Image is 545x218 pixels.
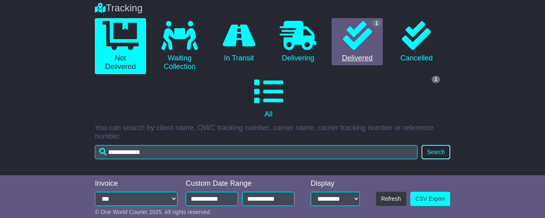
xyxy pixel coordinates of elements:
div: Display [311,179,360,188]
a: In Transit [213,18,265,66]
div: Invoice [95,179,177,188]
a: Not Delivered [95,18,146,74]
a: 1 Delivered [332,18,383,66]
div: Tracking [91,2,454,14]
a: Cancelled [391,18,442,66]
div: Custom Date Range [186,179,299,188]
a: 1 All [95,74,442,122]
span: 1 [372,20,381,27]
a: Delivering [273,18,324,66]
button: Search [422,145,450,159]
a: Waiting Collection [154,18,205,74]
a: CSV Export [410,192,450,206]
span: © One World Courier 2025. All rights reserved. [95,209,211,215]
p: You can search by client name, OWC tracking number, carrier name, carrier tracking number or refe... [95,124,450,141]
span: 1 [432,76,440,83]
button: Refresh [376,192,406,206]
